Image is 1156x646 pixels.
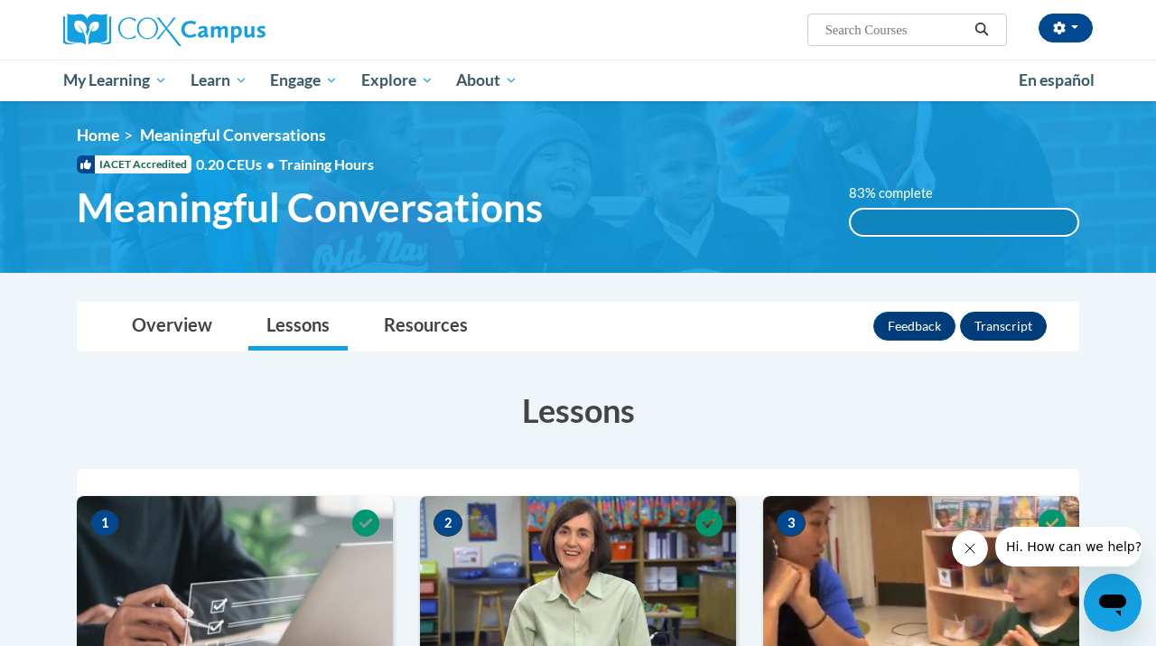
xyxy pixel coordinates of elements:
[179,60,259,101] a: Learn
[266,155,275,173] span: •
[456,70,517,91] span: About
[77,183,543,231] span: Meaningful Conversations
[90,510,119,537] span: 1
[824,19,968,41] input: Search Courses
[350,60,445,101] a: Explore
[1019,70,1095,89] span: En español
[63,14,388,46] a: Cox Campus
[248,303,348,351] a: Lessons
[279,155,374,173] span: Training Hours
[270,70,338,91] span: Engage
[63,70,167,91] span: My Learning
[63,14,266,46] img: Cox Campus
[952,530,988,566] iframe: Close message
[77,155,191,173] span: IACET Accredited
[433,510,462,537] span: 2
[445,60,530,101] a: About
[140,126,326,145] span: Meaningful Conversations
[258,60,350,101] a: Engage
[366,303,486,351] a: Resources
[196,154,279,174] span: 0.20 CEUs
[361,70,433,91] span: Explore
[77,126,119,145] a: Home
[873,312,956,341] button: Feedback
[995,527,1142,566] iframe: Message from company
[849,183,953,203] label: 83% complete
[114,303,230,351] a: Overview
[777,510,806,537] span: 3
[1039,14,1093,42] button: Account Settings
[960,312,1047,341] button: Transcript
[1084,574,1142,632] iframe: Button to launch messaging window
[1007,61,1106,99] a: En español
[51,60,179,101] a: My Learning
[77,388,1079,433] h3: Lessons
[50,60,1106,101] div: Main menu
[191,70,247,91] span: Learn
[968,19,995,41] button: Search
[851,210,1077,235] div: 100%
